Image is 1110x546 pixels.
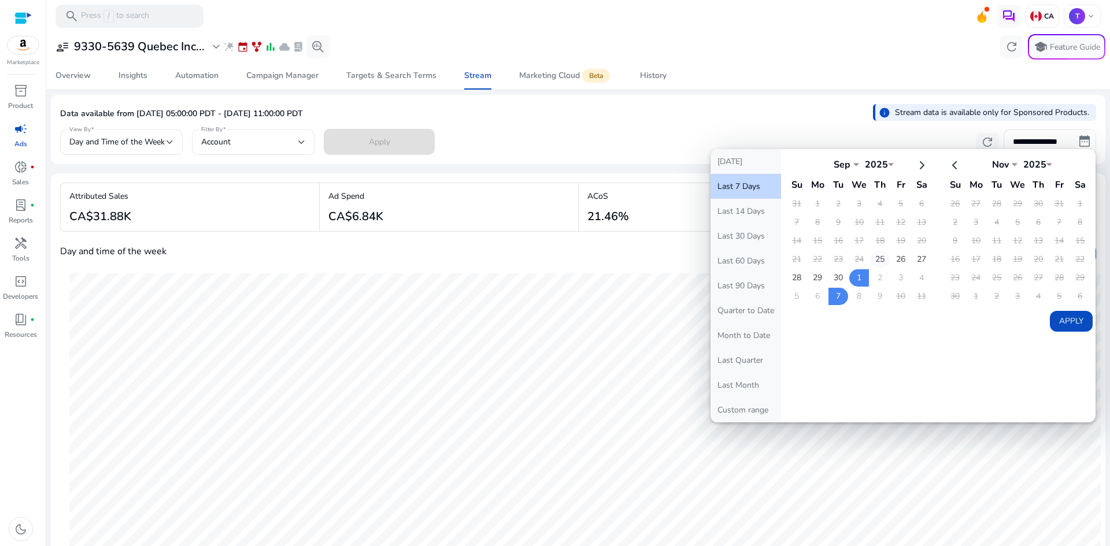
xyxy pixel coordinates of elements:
[711,348,781,373] button: Last Quarter
[346,72,436,80] div: Targets & Search Terms
[711,373,781,398] button: Last Month
[55,72,91,80] div: Overview
[1086,12,1096,21] span: keyboard_arrow_down
[55,40,69,54] span: user_attributes
[1069,8,1085,24] p: T
[711,248,781,273] button: Last 60 Days
[1050,311,1093,332] button: Apply
[175,72,219,80] div: Automation
[980,135,994,149] span: refresh
[30,203,35,207] span: fiber_manual_record
[223,41,235,53] span: wand_stars
[69,190,131,202] p: Attributed Sales
[311,40,325,54] span: search_insights
[30,317,35,322] span: fiber_manual_record
[879,107,890,118] span: info
[201,136,231,147] span: Account
[1017,158,1052,171] div: 2025
[12,177,29,187] p: Sales
[582,69,610,83] span: Beta
[246,72,319,80] div: Campaign Manager
[587,190,629,202] p: ACoS
[14,198,28,212] span: lab_profile
[14,313,28,326] span: book_4
[279,41,290,53] span: cloud
[74,40,205,54] h3: 9330-5639 Quebec Inc...
[328,210,383,224] h3: CA$6.84K
[983,158,1017,171] div: Nov
[14,122,28,136] span: campaign
[711,199,781,224] button: Last 14 Days
[201,125,223,133] mat-label: Filter By
[711,298,781,323] button: Quarter to Date
[65,9,79,23] span: search
[14,84,28,98] span: inventory_2
[711,398,781,422] button: Custom range
[711,149,781,174] button: [DATE]
[60,108,303,120] p: Data available from [DATE] 05:00:00 PDT - [DATE] 11:00:00 PDT
[69,210,131,224] h3: CA$31.88K
[14,139,27,149] p: Ads
[7,58,39,67] p: Marketplace
[69,136,165,147] span: Day and Time of the Week
[3,291,38,302] p: Developers
[251,41,262,53] span: family_history
[8,101,33,111] p: Product
[824,158,859,171] div: Sep
[895,106,1089,118] p: Stream data is available only for Sponsored Products.
[293,41,304,53] span: lab_profile
[711,224,781,248] button: Last 30 Days
[30,165,35,169] span: fiber_manual_record
[1028,34,1105,60] button: schoolFeature Guide
[464,72,491,80] div: Stream
[1005,40,1019,54] span: refresh
[60,246,166,257] h4: Day and time of the week
[119,72,147,80] div: Insights
[711,273,781,298] button: Last 90 Days
[12,253,29,263] p: Tools
[8,36,39,54] img: amazon.svg
[14,522,28,536] span: dark_mode
[976,133,999,151] button: refresh
[14,160,28,174] span: donut_small
[711,174,781,199] button: Last 7 Days
[1050,42,1100,53] p: Feature Guide
[14,274,28,288] span: code_blocks
[81,10,149,23] p: Press to search
[103,10,114,23] span: /
[1042,12,1054,21] p: CA
[9,215,33,225] p: Reports
[1034,40,1048,54] span: school
[859,158,894,171] div: 2025
[640,72,667,80] div: History
[711,323,781,348] button: Month to Date
[587,210,629,224] h3: 21.46%
[1000,35,1023,58] button: refresh
[328,190,383,202] p: Ad Spend
[14,236,28,250] span: handyman
[265,41,276,53] span: bar_chart
[5,329,37,340] p: Resources
[306,35,330,58] button: search_insights
[237,41,249,53] span: event
[69,125,91,133] mat-label: View By
[1030,10,1042,22] img: ca.svg
[209,40,223,54] span: expand_more
[519,71,612,80] div: Marketing Cloud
